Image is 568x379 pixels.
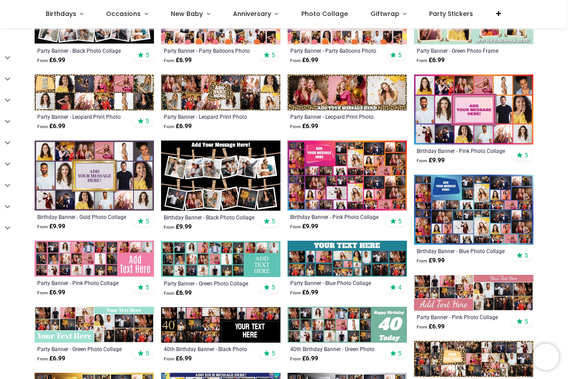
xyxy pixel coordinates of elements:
[417,158,427,163] span: From
[398,283,402,291] span: 4
[35,307,154,343] img: Personalised Party Banner - Green Photo Collage - Custom Text & 19 Photo Upload
[146,349,149,357] span: 5
[290,47,381,54] a: Party Banner - Party Balloons Photo Collage
[290,58,301,63] span: From
[164,113,255,120] a: Party Banner - Leopard Print Photo Collage
[37,356,48,361] span: From
[290,222,318,231] strong: £ 9.99
[171,9,203,18] span: New Baby
[417,247,508,254] a: Birthday Banner - Blue Photo Collage
[164,356,174,361] span: From
[164,291,174,296] span: From
[290,356,301,361] span: From
[417,313,508,320] a: Party Banner - Pink Photo Collage
[146,217,149,225] span: 5
[288,74,407,110] img: Personalised Party Banner - Leopard Print Photo Collage - 3 Photo Upload
[37,58,48,63] span: From
[429,9,473,18] span: Party Stickers
[290,279,381,286] a: Party Banner - Blue Photo Collage
[37,345,128,352] a: Party Banner - Green Photo Collage
[417,147,508,154] a: Birthday Banner - Pink Photo Collage
[146,283,149,291] span: 5
[146,117,149,125] span: 5
[290,288,318,297] strong: £ 6.99
[290,224,301,229] span: From
[164,345,255,352] a: 40th Birthday Banner - Black Photo Collage
[37,290,48,295] span: From
[164,214,255,221] a: Birthday Banner - Black Photo Collage
[288,241,407,277] img: Personalised Party Banner - Blue Photo Collage - Custom Text & 19 Photo Upload
[301,9,348,18] span: Photo Collage
[290,124,301,129] span: From
[37,213,128,220] div: Birthday Banner - Gold Photo Collage
[35,74,154,110] img: Personalised Party Banner - Leopard Print Photo Collage - 11 Photo Upload
[164,289,192,297] strong: £ 6.99
[164,280,255,287] a: Party Banner - Green Photo Collage
[290,56,318,65] strong: £ 6.99
[46,9,76,18] span: Birthdays
[398,217,402,225] span: 5
[164,47,255,54] a: Party Banner - Party Balloons Photo Collage
[525,251,528,259] span: 5
[414,74,533,145] img: Personalised Birthday Backdrop Banner - Pink Photo Collage - 16 Photo Upload
[417,56,445,65] strong: £ 6.99
[37,222,65,231] strong: £ 9.99
[398,349,402,357] span: 5
[288,307,407,343] img: Personalised 40th Birthday Banner - Green Photo Collage - Custom Text & 21 Photo Upload
[106,9,141,18] span: Occasions
[417,258,427,263] span: From
[272,349,275,357] span: 5
[414,275,533,311] img: Personalised Party Banner - Pink Photo Collage - Custom Text & 19 Photo Upload
[288,141,407,211] img: Personalised Birthday Backdrop Banner - Pink Photo Collage - Add Text & 48 Photo Upload
[417,156,445,165] strong: £ 9.99
[37,56,65,65] strong: £ 6.99
[37,288,65,297] strong: £ 6.99
[37,224,48,229] span: From
[290,290,301,295] span: From
[233,9,271,18] span: Anniversary
[272,51,275,59] span: 5
[417,322,445,331] strong: £ 6.99
[417,256,445,265] strong: £ 9.99
[164,56,192,65] strong: £ 6.99
[414,175,533,245] img: Personalised Birthday Backdrop Banner - Blue Photo Collage - Add Text & 48 Photo Upload
[161,74,280,110] img: Personalised Party Banner - Leopard Print Photo Collage - Custom Text & 12 Photo Upload
[37,354,65,363] strong: £ 6.99
[164,124,174,129] span: From
[290,213,381,220] a: Birthday Banner - Pink Photo Collage
[272,217,275,225] span: 5
[37,113,128,120] div: Party Banner - Leopard Print Photo Collage
[398,51,402,59] span: 5
[37,122,65,131] strong: £ 6.99
[146,51,149,59] span: 5
[161,141,280,211] img: Personalised Birthday Backdrop Banner - Black Photo Collage - 12 Photo Upload
[164,225,174,230] span: From
[164,58,174,63] span: From
[525,151,528,159] span: 5
[35,241,154,277] img: Personalised Party Banner - Pink Photo Collage - Custom Text & 24 Photo Upload
[161,307,280,343] img: Personalised 40th Birthday Banner - Black Photo Collage - Custom Text & 17 Photo Upload
[164,122,192,131] strong: £ 6.99
[37,47,128,54] a: Party Banner - Black Photo Collage
[164,354,192,363] strong: £ 6.99
[414,341,533,377] img: Personalised Party Banner - Leopard Print Photo Collage - Custom Text & 30 Photo Upload
[417,324,427,329] span: From
[417,47,508,54] a: Party Banner - Green Photo Frame Collage
[290,113,381,120] a: Party Banner - Leopard Print Photo Collage
[164,223,192,231] strong: £ 9.99
[37,279,128,286] a: Party Banner - Pink Photo Collage
[290,345,381,352] a: 40th Birthday Banner - Green Photo Collage
[532,344,559,370] iframe: Brevo live chat
[525,317,528,325] span: 5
